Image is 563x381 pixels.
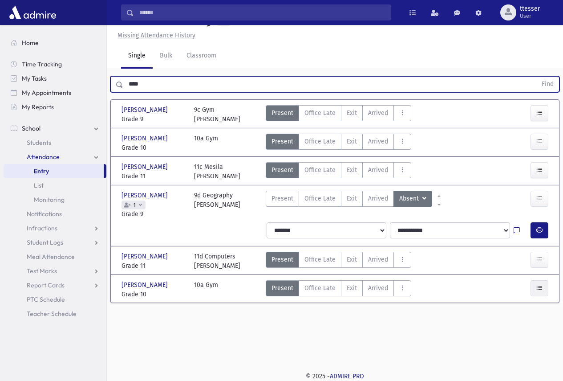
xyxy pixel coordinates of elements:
[4,307,106,321] a: Teacher Schedule
[194,280,218,299] div: 10a Gym
[271,108,293,118] span: Present
[368,194,388,203] span: Arrived
[22,39,39,47] span: Home
[117,32,195,39] u: Missing Attendance History
[347,137,357,146] span: Exit
[266,191,432,219] div: AttTypes
[153,44,179,69] a: Bulk
[122,105,170,115] span: [PERSON_NAME]
[27,139,51,147] span: Students
[266,162,411,181] div: AttTypes
[22,60,62,68] span: Time Tracking
[4,292,106,307] a: PTC Schedule
[194,162,240,181] div: 11c Mesila [PERSON_NAME]
[347,194,357,203] span: Exit
[4,193,106,207] a: Monitoring
[22,74,47,82] span: My Tasks
[4,178,106,193] a: List
[22,103,54,111] span: My Reports
[122,134,170,143] span: [PERSON_NAME]
[368,283,388,293] span: Arrived
[194,191,240,219] div: 9d Geography [PERSON_NAME]
[34,181,44,189] span: List
[27,210,62,218] span: Notifications
[121,372,549,381] div: © 2025 -
[122,261,185,270] span: Grade 11
[347,255,357,264] span: Exit
[4,86,106,100] a: My Appointments
[122,172,185,181] span: Grade 11
[304,165,336,175] span: Office Late
[271,165,293,175] span: Present
[194,252,240,270] div: 11d Computers [PERSON_NAME]
[4,100,106,114] a: My Reports
[34,167,49,175] span: Entry
[4,135,106,150] a: Students
[194,105,240,124] div: 9c Gym [PERSON_NAME]
[368,108,388,118] span: Arrived
[132,202,138,208] span: 1
[27,153,60,161] span: Attendance
[4,207,106,221] a: Notifications
[4,71,106,86] a: My Tasks
[4,221,106,235] a: Infractions
[4,235,106,250] a: Student Logs
[368,137,388,146] span: Arrived
[304,255,336,264] span: Office Late
[121,44,153,69] a: Single
[4,278,106,292] a: Report Cards
[266,105,411,124] div: AttTypes
[4,57,106,71] a: Time Tracking
[27,267,57,275] span: Test Marks
[122,143,185,152] span: Grade 10
[114,32,195,39] a: Missing Attendance History
[27,310,77,318] span: Teacher Schedule
[347,108,357,118] span: Exit
[4,264,106,278] a: Test Marks
[4,36,106,50] a: Home
[271,194,293,203] span: Present
[7,4,58,21] img: AdmirePro
[4,164,104,178] a: Entry
[4,121,106,135] a: School
[304,194,336,203] span: Office Late
[22,89,71,97] span: My Appointments
[266,280,411,299] div: AttTypes
[27,281,65,289] span: Report Cards
[393,191,432,207] button: Absent
[399,194,421,204] span: Absent
[134,4,391,20] input: Search
[304,137,336,146] span: Office Late
[347,165,357,175] span: Exit
[27,238,63,246] span: Student Logs
[304,108,336,118] span: Office Late
[271,255,293,264] span: Present
[266,252,411,270] div: AttTypes
[304,283,336,293] span: Office Late
[122,115,185,124] span: Grade 9
[271,137,293,146] span: Present
[27,224,57,232] span: Infractions
[520,12,540,20] span: User
[266,134,411,152] div: AttTypes
[122,252,170,261] span: [PERSON_NAME]
[122,162,170,172] span: [PERSON_NAME]
[122,280,170,290] span: [PERSON_NAME]
[27,295,65,303] span: PTC Schedule
[22,124,41,132] span: School
[520,5,540,12] span: ttesser
[34,196,65,204] span: Monitoring
[122,191,170,200] span: [PERSON_NAME]
[27,253,75,261] span: Meal Attendance
[179,44,223,69] a: Classroom
[368,255,388,264] span: Arrived
[122,290,185,299] span: Grade 10
[122,209,185,219] span: Grade 9
[4,150,106,164] a: Attendance
[536,77,559,92] button: Find
[4,250,106,264] a: Meal Attendance
[347,283,357,293] span: Exit
[271,283,293,293] span: Present
[194,134,218,152] div: 10a Gym
[368,165,388,175] span: Arrived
